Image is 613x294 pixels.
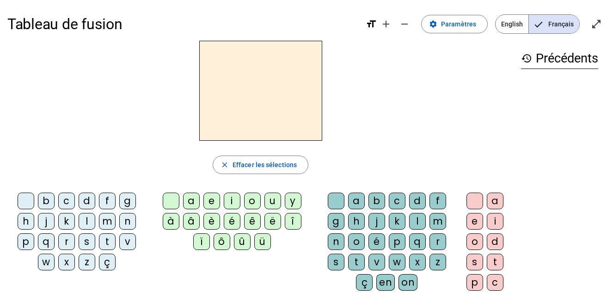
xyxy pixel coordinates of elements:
[368,213,385,230] div: j
[521,53,532,64] mat-icon: history
[119,233,136,250] div: v
[264,193,281,209] div: u
[356,274,373,291] div: ç
[421,15,488,33] button: Paramètres
[487,233,503,250] div: d
[348,193,365,209] div: a
[99,213,116,230] div: m
[587,15,606,33] button: Entrer en plein écran
[368,233,385,250] div: é
[366,19,377,30] mat-icon: format_size
[466,254,483,270] div: s
[389,213,405,230] div: k
[398,274,417,291] div: on
[429,233,446,250] div: r
[591,19,602,30] mat-icon: open_in_full
[487,193,503,209] div: a
[285,193,301,209] div: y
[119,213,136,230] div: n
[409,213,426,230] div: l
[58,213,75,230] div: k
[389,254,405,270] div: w
[264,213,281,230] div: ë
[368,193,385,209] div: b
[328,233,344,250] div: n
[203,213,220,230] div: è
[399,19,410,30] mat-icon: remove
[233,159,297,170] span: Effacer les sélections
[18,213,34,230] div: h
[79,213,95,230] div: l
[529,15,579,33] span: Français
[466,213,483,230] div: e
[38,233,55,250] div: q
[409,254,426,270] div: x
[213,156,308,174] button: Effacer les sélections
[244,193,261,209] div: o
[163,213,179,230] div: à
[7,9,358,39] h1: Tableau de fusion
[183,213,200,230] div: â
[18,233,34,250] div: p
[487,254,503,270] div: t
[58,193,75,209] div: c
[429,193,446,209] div: f
[285,213,301,230] div: î
[38,254,55,270] div: w
[395,15,414,33] button: Diminuer la taille de la police
[487,274,503,291] div: c
[79,233,95,250] div: s
[429,254,446,270] div: z
[348,213,365,230] div: h
[389,193,405,209] div: c
[99,254,116,270] div: ç
[495,14,580,34] mat-button-toggle-group: Language selection
[348,233,365,250] div: o
[79,254,95,270] div: z
[203,193,220,209] div: e
[328,213,344,230] div: g
[224,193,240,209] div: i
[234,233,251,250] div: û
[221,161,229,169] mat-icon: close
[214,233,230,250] div: ô
[409,193,426,209] div: d
[521,48,598,69] h3: Précédents
[409,233,426,250] div: q
[466,233,483,250] div: o
[99,193,116,209] div: f
[38,213,55,230] div: j
[183,193,200,209] div: a
[99,233,116,250] div: t
[496,15,528,33] span: English
[38,193,55,209] div: b
[429,20,437,28] mat-icon: settings
[119,193,136,209] div: g
[348,254,365,270] div: t
[368,254,385,270] div: v
[244,213,261,230] div: ê
[58,254,75,270] div: x
[328,254,344,270] div: s
[380,19,392,30] mat-icon: add
[377,15,395,33] button: Augmenter la taille de la police
[389,233,405,250] div: p
[254,233,271,250] div: ü
[58,233,75,250] div: r
[376,274,395,291] div: en
[441,19,476,30] span: Paramètres
[193,233,210,250] div: ï
[487,213,503,230] div: i
[466,274,483,291] div: p
[224,213,240,230] div: é
[79,193,95,209] div: d
[429,213,446,230] div: m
